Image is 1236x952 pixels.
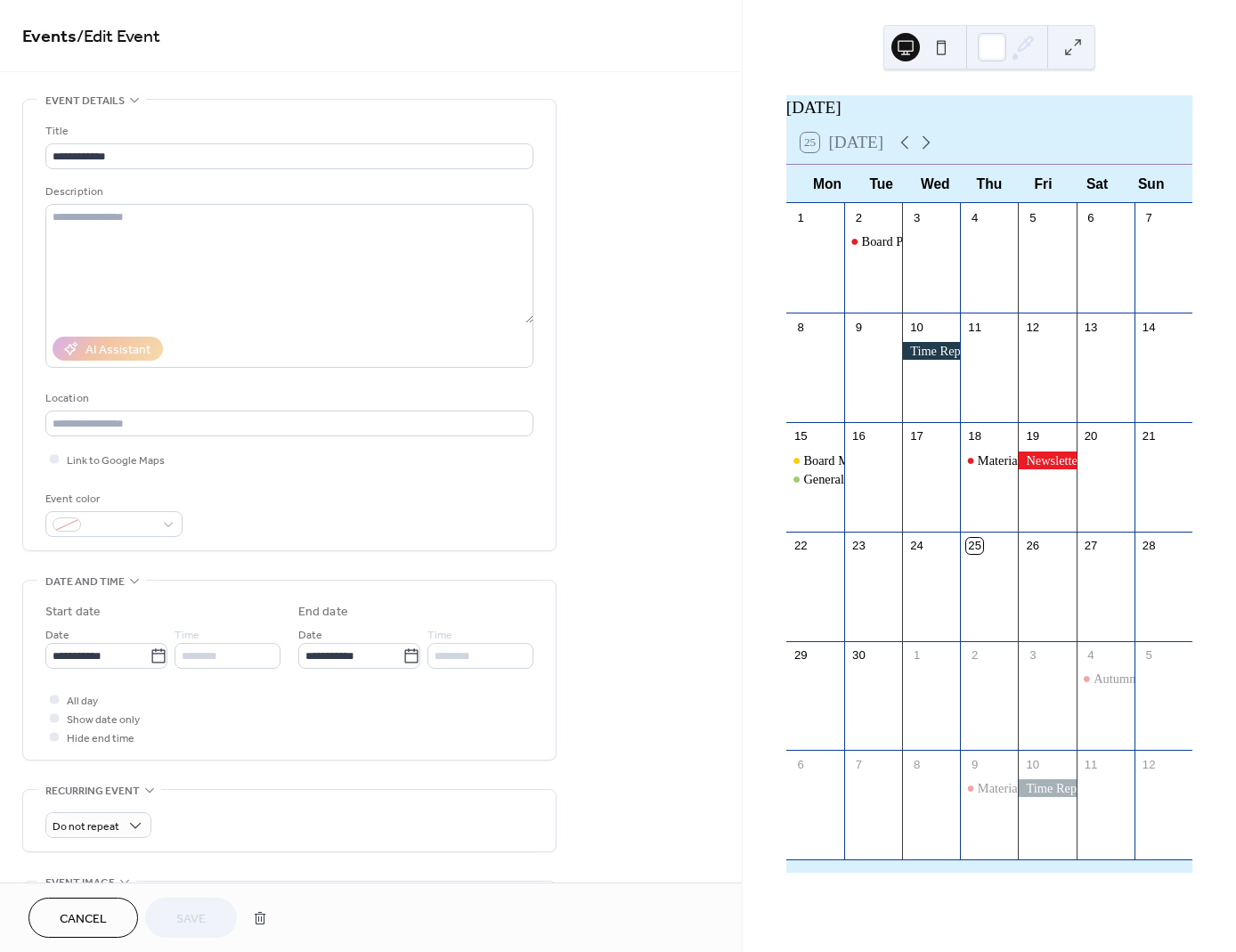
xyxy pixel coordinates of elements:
[793,757,809,773] div: 6
[45,389,530,408] div: Location
[850,647,866,663] div: 30
[45,183,530,201] div: Description
[1018,779,1076,797] div: Time Reporting - 10th of the month
[1083,757,1099,773] div: 11
[60,910,107,929] span: Cancel
[45,603,101,622] div: Start date
[908,165,963,203] div: Wed
[1018,452,1076,469] div: Newsletter for September
[175,626,199,645] span: Time
[22,20,77,54] a: Events
[1083,647,1099,663] div: 4
[1141,757,1157,773] div: 12
[1141,428,1157,444] div: 21
[45,490,179,509] div: Event color
[963,165,1017,203] div: Thu
[45,874,115,892] span: Event image
[908,647,924,663] div: 1
[850,209,866,225] div: 2
[850,319,866,335] div: 9
[966,538,982,554] div: 25
[786,452,844,469] div: Board Meeting
[45,122,530,141] div: Title
[960,452,1018,469] div: Material Girls Meeting
[45,782,140,801] span: Recurring event
[1094,670,1190,688] div: Autumn Rhapsody
[1083,319,1099,335] div: 13
[1025,319,1041,335] div: 12
[793,538,809,554] div: 22
[53,817,119,837] span: Do not repeat
[966,209,982,225] div: 4
[862,232,988,250] div: Board Planning Meeting
[67,692,98,711] span: All day
[793,428,809,444] div: 15
[1025,538,1041,554] div: 26
[908,428,924,444] div: 17
[850,428,866,444] div: 16
[1016,165,1070,203] div: Fri
[902,342,960,360] div: Time Reporting - 10th of the month
[1141,319,1157,335] div: 14
[1070,165,1125,203] div: Sat
[1077,670,1134,688] div: Autumn Rhapsody
[854,165,908,203] div: Tue
[908,538,924,554] div: 24
[77,20,160,54] span: / Edit Event
[793,319,809,335] div: 8
[67,711,140,729] span: Show date only
[908,319,924,335] div: 10
[978,779,1096,797] div: Material Girls Meeting
[1083,538,1099,554] div: 27
[966,428,982,444] div: 18
[803,452,881,469] div: Board Meeting
[801,165,855,203] div: Mon
[45,626,69,645] span: Date
[298,626,322,645] span: Date
[1025,757,1041,773] div: 10
[966,647,982,663] div: 2
[978,452,1096,469] div: Material Girls Meeting
[966,757,982,773] div: 9
[786,470,844,488] div: General Meeting
[1083,209,1099,225] div: 6
[1141,538,1157,554] div: 28
[1083,428,1099,444] div: 20
[786,95,1192,121] div: [DATE]
[960,779,1018,797] div: Material Girls Meeting
[1025,209,1041,225] div: 5
[1141,647,1157,663] div: 5
[427,626,452,645] span: Time
[803,470,890,488] div: General Meeting
[850,757,866,773] div: 7
[67,452,165,470] span: Link to Google Maps
[1025,647,1041,663] div: 3
[793,647,809,663] div: 29
[67,729,134,748] span: Hide end time
[45,573,125,591] span: Date and time
[793,209,809,225] div: 1
[908,209,924,225] div: 3
[966,319,982,335] div: 11
[28,898,138,938] button: Cancel
[844,232,902,250] div: Board Planning Meeting
[908,757,924,773] div: 8
[298,603,348,622] div: End date
[1124,165,1178,203] div: Sun
[1141,209,1157,225] div: 7
[1025,428,1041,444] div: 19
[850,538,866,554] div: 23
[45,92,125,110] span: Event details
